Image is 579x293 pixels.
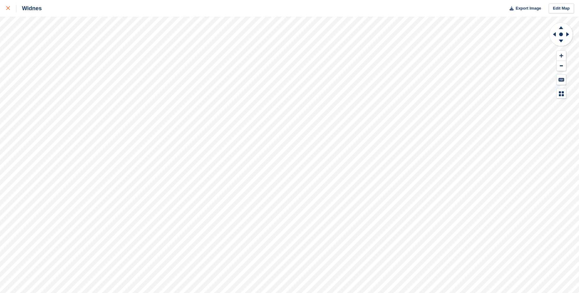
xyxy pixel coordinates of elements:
[549,3,574,14] a: Edit Map
[557,51,566,61] button: Zoom In
[16,5,42,12] div: Widnes
[557,75,566,85] button: Keyboard Shortcuts
[506,3,541,14] button: Export Image
[557,88,566,99] button: Map Legend
[515,5,541,11] span: Export Image
[557,61,566,71] button: Zoom Out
